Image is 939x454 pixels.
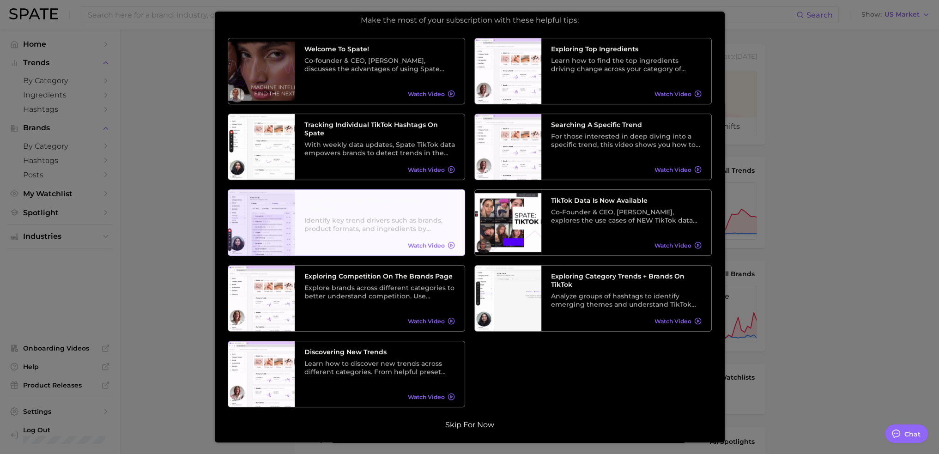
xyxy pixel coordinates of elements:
h3: Exploring Category Trends + Brands on TikTok [551,272,702,289]
a: Tracking Individual TikTok Hashtags on SpateWith weekly data updates, Spate TikTok data empowers ... [228,114,465,180]
span: Watch Video [654,318,691,325]
a: Discovering New TrendsLearn how to discover new trends across different categories. From helpful ... [228,341,465,407]
div: Explore brands across different categories to better understand competition. Use different preset... [304,284,455,300]
h3: Exploring Top Ingredients [551,45,702,53]
span: Watch Video [408,166,445,173]
h3: Exploring Competition on the Brands Page [304,272,455,280]
span: Watch Video [408,393,445,400]
a: Exploring Competition on the Brands PageExplore brands across different categories to better unde... [228,265,465,332]
h3: Deep Dive: TikTok Trends + Related Hashtags [304,196,455,213]
a: Exploring Category Trends + Brands on TikTokAnalyze groups of hashtags to identify emerging theme... [474,265,712,332]
span: Watch Video [654,91,691,97]
div: Analyze groups of hashtags to identify emerging themes and understand TikTok trends at a higher l... [551,292,702,309]
div: Identify key trend drivers such as brands, product formats, and ingredients by leveraging a categ... [304,216,455,233]
p: Make the most of your subscription with these helpful tips: [361,16,579,25]
h3: Welcome to Spate! [304,45,455,53]
a: Searching A Specific TrendFor those interested in deep diving into a specific trend, this video s... [474,114,712,180]
div: Learn how to find the top ingredients driving change across your category of choice. From broad c... [551,56,702,73]
span: Watch Video [408,318,445,325]
a: Deep Dive: TikTok Trends + Related HashtagsIdentify key trend drivers such as brands, product for... [228,189,465,256]
div: Co-founder & CEO, [PERSON_NAME], discusses the advantages of using Spate data as well as its vari... [304,56,455,73]
div: Co-Founder & CEO, [PERSON_NAME], explores the use cases of NEW TikTok data and its relationship w... [551,208,702,224]
span: Watch Video [408,242,445,249]
span: Watch Video [408,91,445,97]
span: Watch Video [654,166,691,173]
button: Skip for now [442,420,497,430]
h3: Searching A Specific Trend [551,121,702,129]
h3: TikTok data is now available [551,196,702,205]
h3: Discovering New Trends [304,348,455,356]
h3: Tracking Individual TikTok Hashtags on Spate [304,121,455,137]
a: TikTok data is now availableCo-Founder & CEO, [PERSON_NAME], explores the use cases of NEW TikTok... [474,189,712,256]
span: Watch Video [654,242,691,249]
a: Welcome to Spate!Co-founder & CEO, [PERSON_NAME], discusses the advantages of using Spate data as... [228,38,465,104]
div: With weekly data updates, Spate TikTok data empowers brands to detect trends in the earliest stag... [304,140,455,157]
a: Exploring Top IngredientsLearn how to find the top ingredients driving change across your categor... [474,38,712,104]
div: For those interested in deep diving into a specific trend, this video shows you how to search tre... [551,132,702,149]
div: Learn how to discover new trends across different categories. From helpful preset filters to diff... [304,359,455,376]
